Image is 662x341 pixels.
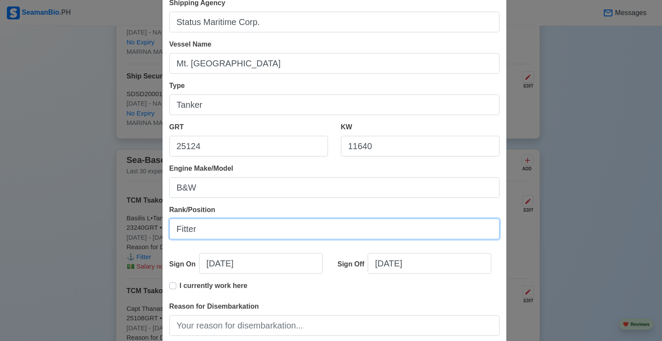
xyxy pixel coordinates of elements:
[169,41,212,48] span: Vessel Name
[169,206,215,213] span: Rank/Position
[169,177,500,198] input: Ex. Man B&W MC
[169,53,500,74] input: Ex: Dolce Vita
[169,165,233,172] span: Engine Make/Model
[169,259,199,269] div: Sign On
[169,136,328,156] input: 33922
[169,315,500,336] input: Your reason for disembarkation...
[341,123,353,131] span: KW
[169,12,500,32] input: Ex: Global Gateway
[169,219,500,239] input: Ex: Third Officer or 3/OFF
[341,136,500,156] input: 8000
[169,82,185,89] span: Type
[180,281,247,291] p: I currently work here
[169,94,500,115] input: Bulk, Container, etc.
[337,259,368,269] div: Sign Off
[169,123,184,131] span: GRT
[169,303,259,310] span: Reason for Disembarkation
